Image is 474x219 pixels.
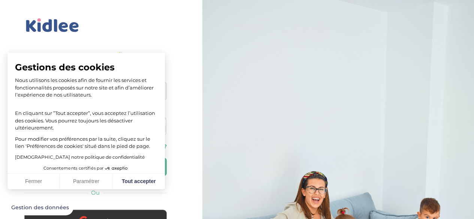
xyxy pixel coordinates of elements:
p: En cliquant sur ”Tout accepter”, vous acceptez l’utilisation des cookies. Vous pourrez toujours l... [15,103,157,132]
h3: Content de vous revoir 👋 [24,51,167,61]
span: Ou [91,189,100,196]
span: Gestions des cookies [15,62,157,73]
p: Nous utilisons les cookies afin de fournir les services et fonctionnalités proposés sur notre sit... [15,77,157,99]
button: Tout accepter [112,174,165,189]
button: Fermer le widget sans consentement [7,200,73,216]
button: Paramétrer [60,174,112,189]
button: Consentements certifiés par [40,164,133,173]
button: Fermer [7,174,60,189]
span: Consentements certifiés par [43,166,103,170]
img: logo_kidlee_bleu [24,17,81,34]
a: [DEMOGRAPHIC_DATA] notre politique de confidentialité [15,154,145,160]
span: Gestion des données [11,204,69,211]
svg: Axeptio [105,157,127,180]
p: Pour modifier vos préférences par la suite, cliquez sur le lien 'Préférences de cookies' situé da... [15,136,157,150]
